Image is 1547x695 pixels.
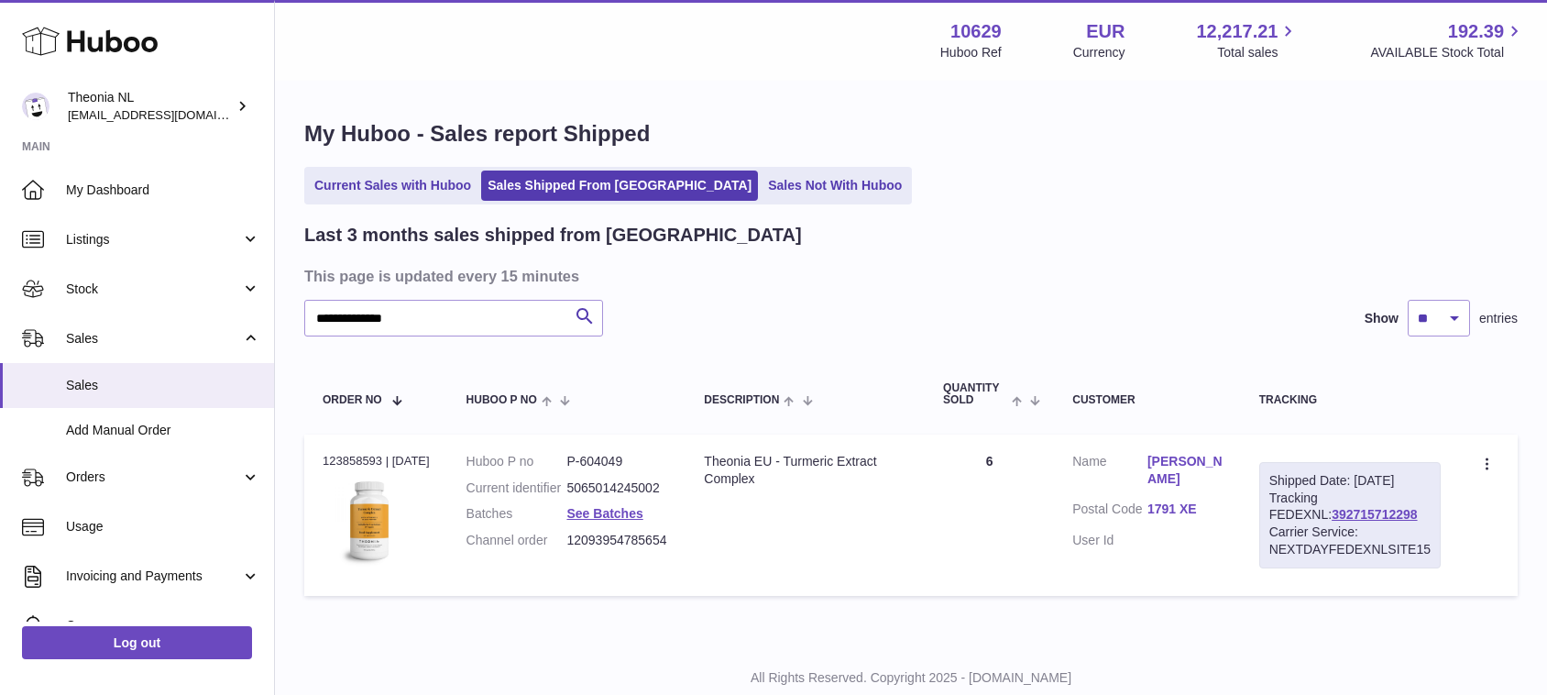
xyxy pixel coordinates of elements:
span: Sales [66,330,241,347]
span: Total sales [1217,44,1299,61]
a: Sales Shipped From [GEOGRAPHIC_DATA] [481,171,758,201]
div: 123858593 | [DATE] [323,453,430,469]
span: entries [1479,310,1518,327]
span: Quantity Sold [943,382,1007,406]
h2: Last 3 months sales shipped from [GEOGRAPHIC_DATA] [304,223,802,248]
span: Huboo P no [466,394,537,406]
dt: Name [1072,453,1147,492]
h1: My Huboo - Sales report Shipped [304,119,1518,149]
div: Huboo Ref [940,44,1002,61]
a: Current Sales with Huboo [308,171,477,201]
span: Add Manual Order [66,422,260,439]
span: Orders [66,469,241,486]
span: My Dashboard [66,182,260,199]
span: Sales [66,377,260,394]
div: Customer [1072,394,1222,406]
div: Theonia NL [68,89,233,124]
p: All Rights Reserved. Copyright 2025 - [DOMAIN_NAME] [290,669,1532,687]
img: 106291725893031.jpg [323,475,414,567]
a: 1791 XE [1147,501,1223,518]
div: Tracking [1259,394,1441,406]
span: [EMAIL_ADDRESS][DOMAIN_NAME] [68,107,269,122]
a: Sales Not With Huboo [762,171,908,201]
a: See Batches [566,506,642,521]
dt: Postal Code [1072,501,1147,523]
dt: Channel order [466,532,567,549]
div: Tracking FEDEXNL: [1259,462,1441,568]
td: 6 [925,435,1054,596]
div: Currency [1073,44,1125,61]
a: 392715712298 [1332,507,1417,522]
div: Carrier Service: NEXTDAYFEDEXNLSITE15 [1269,524,1431,558]
img: info@wholesomegoods.eu [22,93,49,120]
span: 192.39 [1448,19,1504,44]
strong: 10629 [950,19,1002,44]
div: Theonia EU - Turmeric Extract Complex [704,453,906,488]
span: Invoicing and Payments [66,568,241,585]
label: Show [1365,310,1399,327]
dd: 5065014245002 [566,480,667,497]
dt: User Id [1072,532,1147,549]
span: Cases [66,617,260,634]
strong: EUR [1086,19,1125,44]
a: 12,217.21 Total sales [1196,19,1299,61]
h3: This page is updated every 15 minutes [304,266,1513,286]
dd: 12093954785654 [566,532,667,549]
a: [PERSON_NAME] [1147,453,1223,488]
dd: P-604049 [566,453,667,470]
a: 192.39 AVAILABLE Stock Total [1370,19,1525,61]
a: Log out [22,626,252,659]
dt: Batches [466,505,567,523]
span: 12,217.21 [1196,19,1278,44]
span: Description [704,394,779,406]
span: Order No [323,394,382,406]
div: Shipped Date: [DATE] [1269,472,1431,490]
dt: Huboo P no [466,453,567,470]
span: AVAILABLE Stock Total [1370,44,1525,61]
span: Listings [66,231,241,248]
span: Stock [66,281,241,298]
dt: Current identifier [466,480,567,497]
span: Usage [66,518,260,535]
